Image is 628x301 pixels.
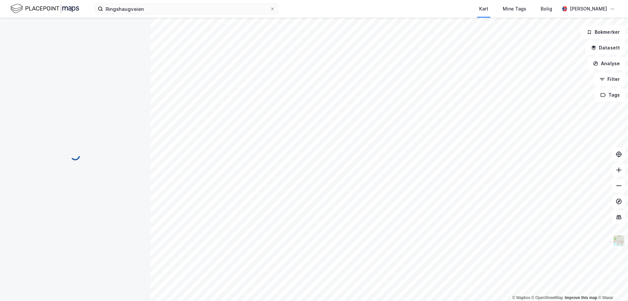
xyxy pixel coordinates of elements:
[565,295,597,300] a: Improve this map
[570,5,607,13] div: [PERSON_NAME]
[532,295,563,300] a: OpenStreetMap
[103,4,270,14] input: Søk på adresse, matrikkel, gårdeiere, leietakere eller personer
[512,295,530,300] a: Mapbox
[585,41,625,54] button: Datasett
[587,57,625,70] button: Analyse
[70,150,80,161] img: spinner.a6d8c91a73a9ac5275cf975e30b51cfb.svg
[595,270,628,301] div: Kontrollprogram for chat
[541,5,552,13] div: Bolig
[10,3,79,14] img: logo.f888ab2527a4732fd821a326f86c7f29.svg
[595,88,625,102] button: Tags
[479,5,488,13] div: Kart
[503,5,526,13] div: Mine Tags
[613,235,625,247] img: Z
[595,270,628,301] iframe: Chat Widget
[594,73,625,86] button: Filter
[581,26,625,39] button: Bokmerker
